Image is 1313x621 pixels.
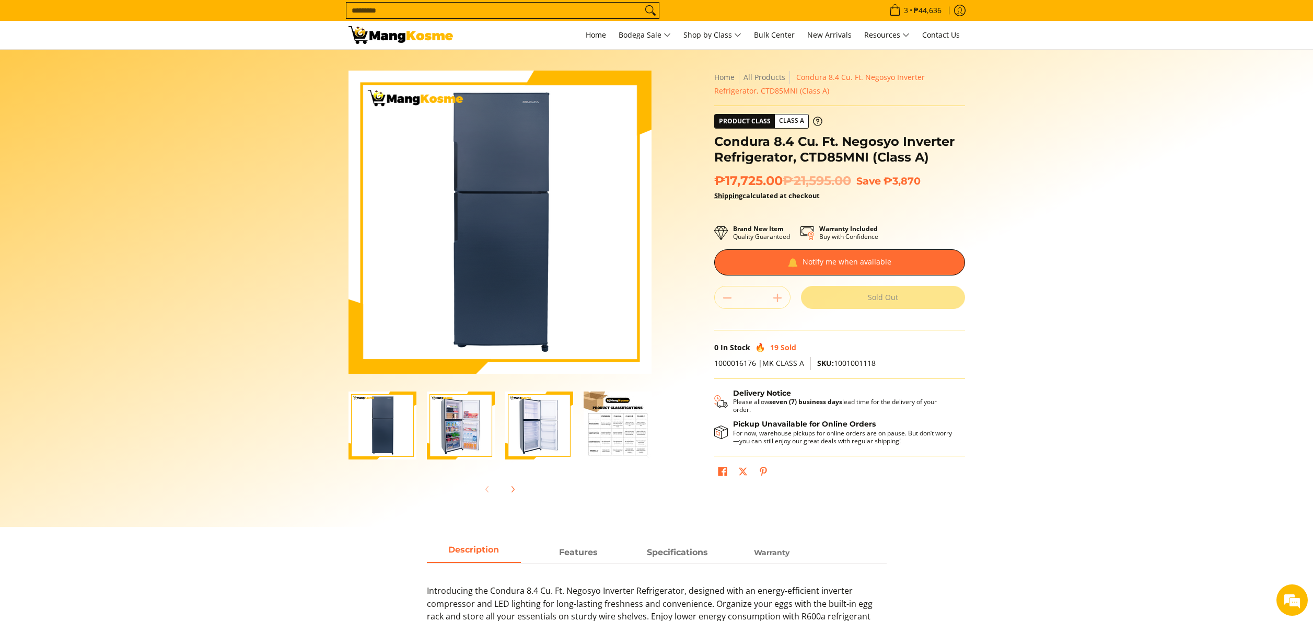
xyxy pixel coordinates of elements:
span: 19 [770,342,778,352]
span: ₱3,870 [884,175,921,187]
strong: seven (7) business days [769,397,842,406]
span: In Stock [721,342,750,352]
span: Bodega Sale [619,29,671,42]
span: Home [586,30,606,40]
a: Post on X [736,464,750,482]
p: Buy with Confidence [819,225,878,240]
span: ₱44,636 [912,7,943,14]
strong: Brand New Item [733,224,784,233]
span: Save [856,175,881,187]
a: Description [427,543,521,563]
span: Contact Us [922,30,960,40]
a: Home [714,72,735,82]
a: Home [580,21,611,49]
span: SKU: [817,358,834,368]
a: Resources [859,21,915,49]
img: Condura 8.4 Cu. Ft. Negosyo Inverter Refrigerator, CTD85MNI (Class A)-3 [505,392,573,459]
span: Bulk Center [754,30,795,40]
img: Condura 8.4 Cu. Ft. Negosyo Inverter Refrigerator, CTD85MNI (Class A)-2 [427,392,495,459]
a: Product Class Class A [714,114,822,129]
strong: Pickup Unavailable for Online Orders [733,419,876,429]
a: Contact Us [917,21,965,49]
strong: Specifications [647,547,708,557]
span: Warranty [754,548,789,557]
span: 1000016176 |MK CLASS A [714,358,804,368]
span: 0 [714,342,718,352]
p: For now, warehouse pickups for online orders are on pause. But don’t worry—you can still enjoy ou... [733,429,955,445]
a: Bulk Center [749,21,800,49]
span: Description [427,543,521,562]
h1: Condura 8.4 Cu. Ft. Negosyo Inverter Refrigerator, CTD85MNI (Class A) [714,134,965,165]
a: Pin on Pinterest [756,464,771,482]
span: ₱17,725.00 [714,173,851,189]
strong: Delivery Notice [733,388,791,398]
span: 3 [902,7,910,14]
span: 1001001118 [817,358,876,368]
a: Bodega Sale [613,21,676,49]
a: All Products [743,72,785,82]
span: • [886,5,945,16]
a: Description 2 [631,543,725,563]
a: Description 1 [531,543,625,563]
nav: Main Menu [463,21,965,49]
span: Condura 8.4 Cu. Ft. Negosyo Inverter Refrigerator, CTD85MNI (Class A) [714,72,925,96]
button: Next [501,478,524,501]
span: Shop by Class [683,29,741,42]
img: Condura 8.4 Cu. Ft. Negosyo Inverter Refrigerator, CTD85MNI (Class A)-1 [348,392,416,459]
p: Please allow lead time for the delivery of your order. [733,398,955,413]
img: Condura 8.4 Cu. Ft. Negosyo Inverter Refrigerator, CTD85MNI (Class A) [348,71,652,374]
strong: Warranty Included [819,224,878,233]
a: Description 3 [725,543,819,563]
a: Shipping [714,191,742,200]
span: New Arrivals [807,30,852,40]
a: Shop by Class [678,21,747,49]
button: Shipping & Delivery [714,389,955,414]
span: Class A [775,114,808,128]
span: Product Class [715,114,775,128]
span: Sold [781,342,796,352]
a: Share on Facebook [715,464,730,482]
a: New Arrivals [802,21,857,49]
img: Condura 8.4 Cu. Ft. Negosyo Inverter Refrigerator, CTD85MNI (Class A)-4 [584,392,652,459]
strong: calculated at checkout [714,191,820,200]
img: Condura 8.5 Cu. Ft. Negosyo Inverter Refrigerator l Mang Kosme [348,26,453,44]
button: Search [642,3,659,18]
nav: Breadcrumbs [714,71,965,98]
p: Quality Guaranteed [733,225,790,240]
span: Resources [864,29,910,42]
strong: Features [559,547,598,557]
del: ₱21,595.00 [783,173,851,189]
